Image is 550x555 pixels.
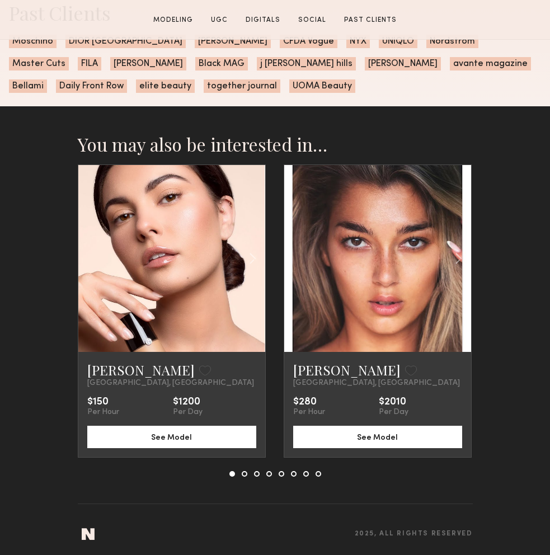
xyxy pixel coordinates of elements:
[136,79,195,93] span: elite beauty
[289,79,355,93] span: UOMA Beauty
[294,15,331,25] a: Social
[257,57,356,70] span: j [PERSON_NAME] hills
[87,432,256,441] a: See Model
[426,35,478,48] span: Nordstrom
[110,57,186,70] span: [PERSON_NAME]
[293,361,401,379] a: [PERSON_NAME]
[293,397,325,408] div: $280
[293,426,462,448] button: See Model
[355,530,473,538] span: 2025, all rights reserved
[87,426,256,448] button: See Model
[173,397,203,408] div: $1200
[195,35,271,48] span: [PERSON_NAME]
[450,57,531,70] span: avante magazine
[78,57,101,70] span: FILA
[78,133,473,156] h2: You may also be interested in…
[9,79,47,93] span: Bellami
[293,408,325,417] div: Per Hour
[195,57,248,70] span: Black MAG
[206,15,232,25] a: UGC
[280,35,337,48] span: CFDA Vogue
[65,35,186,48] span: DIOR [GEOGRAPHIC_DATA]
[365,57,441,70] span: [PERSON_NAME]
[379,397,408,408] div: $2010
[173,408,203,417] div: Per Day
[204,79,280,93] span: together journal
[293,432,462,441] a: See Model
[87,397,119,408] div: $150
[9,35,57,48] span: Moschino
[293,379,460,388] span: [GEOGRAPHIC_DATA], [GEOGRAPHIC_DATA]
[241,15,285,25] a: Digitals
[340,15,401,25] a: Past Clients
[87,361,195,379] a: [PERSON_NAME]
[87,379,254,388] span: [GEOGRAPHIC_DATA], [GEOGRAPHIC_DATA]
[9,57,69,70] span: Master Cuts
[87,408,119,417] div: Per Hour
[379,35,417,48] span: UNIQLO
[379,408,408,417] div: Per Day
[149,15,198,25] a: Modeling
[346,35,370,48] span: NYX
[56,79,127,93] span: Daily Front Row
